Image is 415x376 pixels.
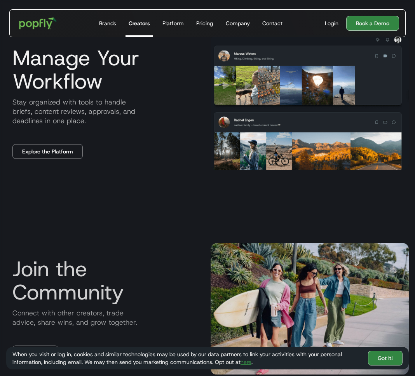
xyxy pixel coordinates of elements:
a: Company [223,10,253,37]
a: Contact [259,10,286,37]
div: Pricing [196,19,213,27]
h3: Manage Your Workflow [6,46,204,93]
a: Brands [96,10,119,37]
a: Creators [126,10,153,37]
div: Login [325,19,338,27]
a: Login [322,19,342,27]
a: Pricing [193,10,216,37]
p: Connect with other creators, trade advice, share wins, and grow together. [6,308,204,327]
h3: Join the Community [6,257,204,304]
p: Stay organized with tools to handle briefs, content reviews, approvals, and deadlines in one place. [6,97,204,125]
a: Book a Demo [346,16,399,31]
div: Brands [99,19,116,27]
a: here [241,359,251,366]
a: home [14,12,62,35]
div: Contact [262,19,282,27]
div: Company [226,19,250,27]
div: Creators [129,19,150,27]
a: Platform [159,10,187,37]
div: Platform [162,19,184,27]
a: Got It! [368,351,403,366]
a: Explore the Platform [12,144,83,159]
div: When you visit or log in, cookies and similar technologies may be used by our data partners to li... [12,350,362,366]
